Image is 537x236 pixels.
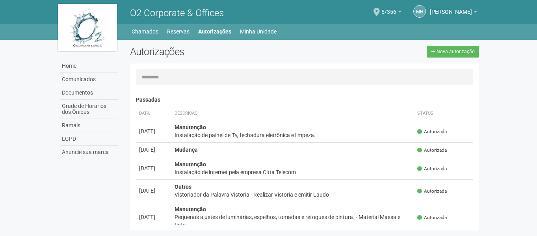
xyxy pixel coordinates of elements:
[175,131,411,139] div: Instalação de painel de Tv, fechadura eletrônica e limpeza.
[139,127,168,135] div: [DATE]
[175,168,411,176] div: Instalação de internet pela empresa Citta Telecom
[175,206,206,212] strong: Manutenção
[417,128,447,135] span: Autorizada
[60,146,118,159] a: Anuncie sua marca
[139,187,168,195] div: [DATE]
[175,124,206,130] strong: Manutenção
[132,26,158,37] a: Chamados
[417,214,447,221] span: Autorizada
[417,188,447,195] span: Autorizada
[381,1,396,15] span: 5/356
[427,46,479,58] a: Nova autorização
[60,59,118,73] a: Home
[240,26,277,37] a: Minha Unidade
[139,164,168,172] div: [DATE]
[139,146,168,154] div: [DATE]
[175,161,206,167] strong: Manutenção
[175,147,198,153] strong: Mudança
[414,107,473,120] th: Status
[417,147,447,154] span: Autorizada
[171,107,414,120] th: Descrição
[167,26,190,37] a: Reservas
[136,107,171,120] th: Data
[60,86,118,100] a: Documentos
[430,10,477,16] a: [PERSON_NAME]
[437,49,475,54] span: Nova autorização
[198,26,231,37] a: Autorizações
[381,10,401,16] a: 5/356
[175,191,411,199] div: Vistoriador da Palavra Vistoria - Realizar Vistoria e emitir Laudo
[130,46,299,58] h2: Autorizações
[175,184,191,190] strong: Outros
[58,4,117,51] img: logo.jpg
[430,1,472,15] span: Marcello Henrique Jardim Barbosa
[175,213,411,229] div: Pequenos ajustes de luminárias, espelhos, tomadas e retoques de pintura. - Material Massa e tinta
[417,165,447,172] span: Autorizada
[60,119,118,132] a: Ramais
[130,7,224,19] span: O2 Corporate & Offices
[60,100,118,119] a: Grade de Horários dos Ônibus
[413,5,426,18] a: MH
[139,213,168,221] div: [DATE]
[136,97,474,103] h4: Passadas
[60,73,118,86] a: Comunicados
[60,132,118,146] a: LGPD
